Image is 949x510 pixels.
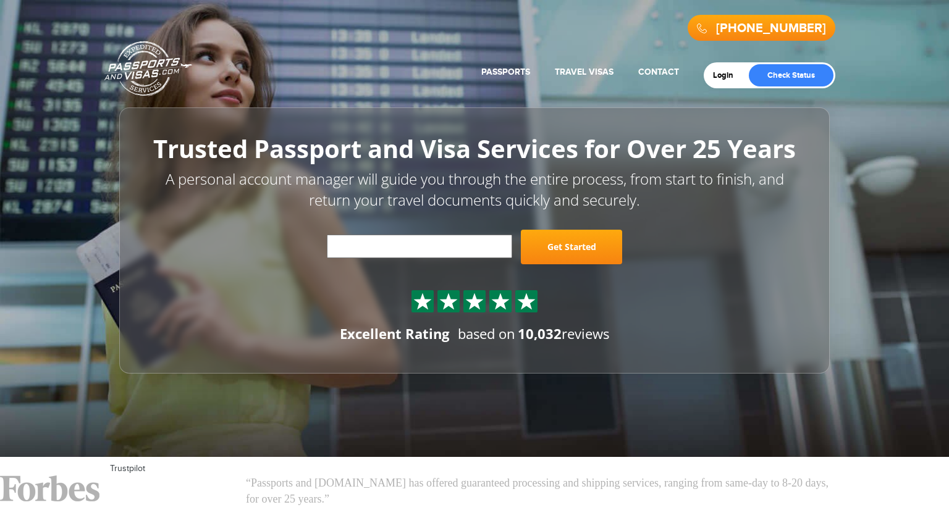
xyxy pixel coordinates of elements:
[147,135,802,162] h1: Trusted Passport and Visa Services for Over 25 Years
[110,464,145,474] a: Trustpilot
[521,230,622,264] a: Get Started
[491,292,510,311] img: Sprite St
[413,292,432,311] img: Sprite St
[517,292,536,311] img: Sprite St
[749,64,833,86] a: Check Status
[518,324,562,343] strong: 10,032
[439,292,458,311] img: Sprite St
[465,292,484,311] img: Sprite St
[716,21,826,36] a: [PHONE_NUMBER]
[104,41,192,96] a: Passports & [DOMAIN_NAME]
[458,324,515,343] span: based on
[555,67,614,77] a: Travel Visas
[246,475,839,507] p: “Passports and [DOMAIN_NAME] has offered guaranteed processing and shipping services, ranging fro...
[713,70,742,80] a: Login
[638,67,679,77] a: Contact
[518,324,609,343] span: reviews
[147,169,802,211] p: A personal account manager will guide you through the entire process, from start to finish, and r...
[340,324,449,343] div: Excellent Rating
[481,67,530,77] a: Passports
